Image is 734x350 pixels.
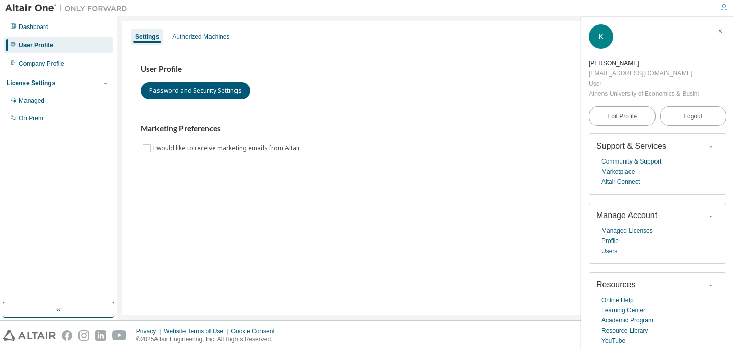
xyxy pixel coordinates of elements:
div: [EMAIL_ADDRESS][DOMAIN_NAME] [589,68,699,78]
img: youtube.svg [112,330,127,341]
a: Learning Center [601,305,645,315]
span: Logout [684,111,702,121]
div: User Profile [19,41,53,49]
a: Marketplace [601,167,635,177]
h3: Marketing Preferences [141,124,711,134]
div: Website Terms of Use [164,327,231,335]
img: instagram.svg [78,330,89,341]
img: altair_logo.svg [3,330,56,341]
label: I would like to receive marketing emails from Altair [153,142,302,154]
div: Katerina Koletta [589,58,699,68]
a: Online Help [601,295,634,305]
div: Athens University of Economics & Business [589,89,699,99]
div: Company Profile [19,60,64,68]
div: User [589,78,699,89]
h3: User Profile [141,64,711,74]
a: Managed Licenses [601,226,653,236]
span: Manage Account [596,211,657,220]
a: Altair Connect [601,177,640,187]
div: Managed [19,97,44,105]
div: Privacy [136,327,164,335]
a: Academic Program [601,315,653,326]
a: Community & Support [601,156,661,167]
span: K [599,33,604,40]
a: Resource Library [601,326,648,336]
span: Support & Services [596,142,666,150]
img: linkedin.svg [95,330,106,341]
a: Edit Profile [589,106,656,126]
a: Profile [601,236,619,246]
button: Password and Security Settings [141,82,250,99]
a: YouTube [601,336,625,346]
div: License Settings [7,79,55,87]
img: Altair One [5,3,133,13]
div: On Prem [19,114,43,122]
div: Dashboard [19,23,49,31]
div: Cookie Consent [231,327,280,335]
img: facebook.svg [62,330,72,341]
div: Authorized Machines [172,33,229,41]
a: Users [601,246,617,256]
p: © 2025 Altair Engineering, Inc. All Rights Reserved. [136,335,281,344]
button: Logout [660,106,727,126]
span: Resources [596,280,635,289]
span: Edit Profile [607,112,637,120]
div: Settings [135,33,159,41]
